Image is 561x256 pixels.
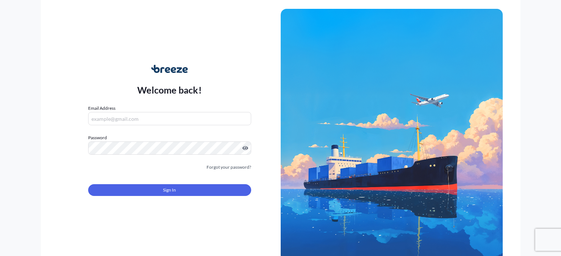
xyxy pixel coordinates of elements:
p: Welcome back! [137,84,202,96]
button: Show password [242,145,248,151]
input: example@gmail.com [88,112,251,125]
label: Password [88,134,251,141]
button: Sign In [88,184,251,196]
label: Email Address [88,105,115,112]
span: Sign In [163,186,176,194]
a: Forgot your password? [207,164,251,171]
